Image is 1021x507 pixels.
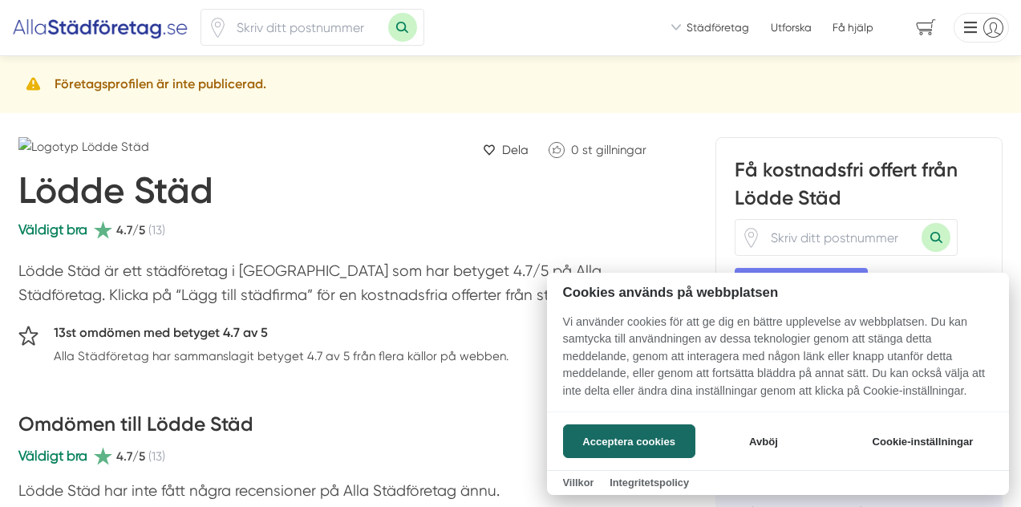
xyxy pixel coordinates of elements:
[610,477,689,489] a: Integritetspolicy
[563,477,594,489] a: Villkor
[699,424,827,458] button: Avböj
[563,424,695,458] button: Acceptera cookies
[547,285,1009,300] h2: Cookies används på webbplatsen
[547,314,1009,412] p: Vi använder cookies för att ge dig en bättre upplevelse av webbplatsen. Du kan samtycka till anvä...
[853,424,993,458] button: Cookie-inställningar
